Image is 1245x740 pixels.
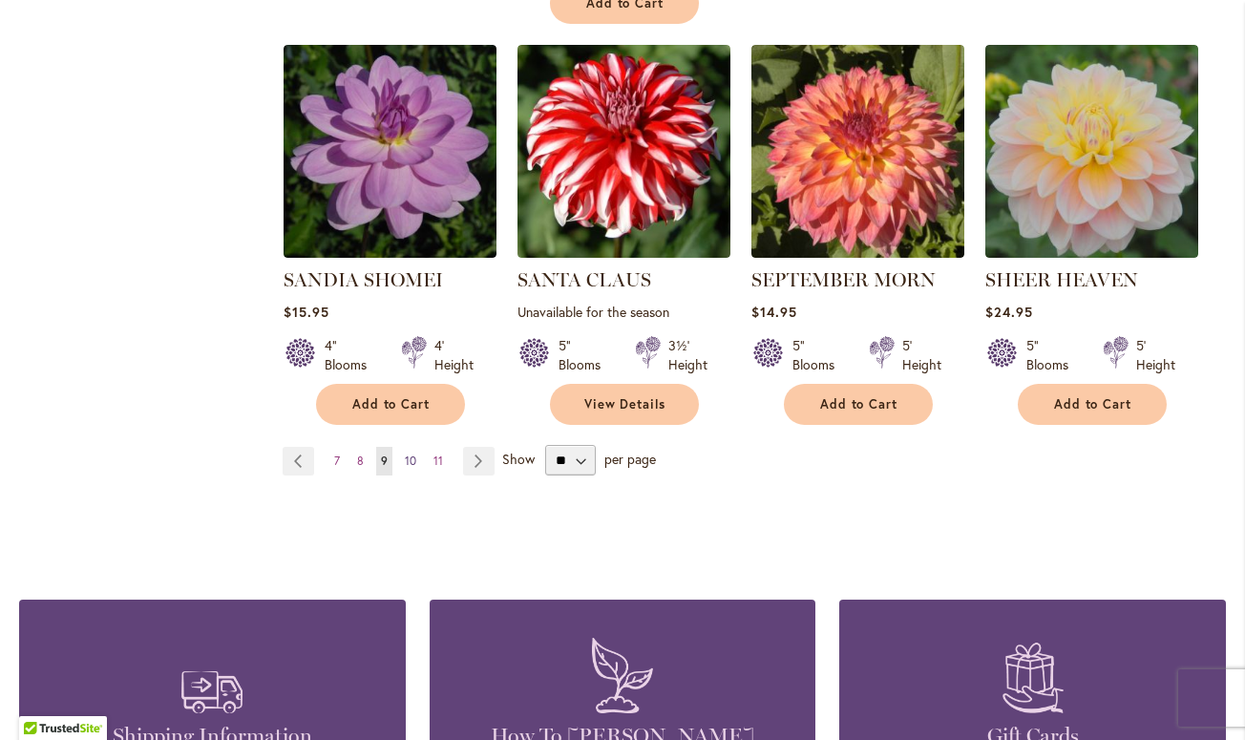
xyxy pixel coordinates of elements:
span: $14.95 [751,303,797,321]
span: Add to Cart [352,396,431,412]
img: September Morn [751,45,964,258]
p: Unavailable for the season [517,303,730,321]
div: 5' Height [902,336,941,374]
iframe: Launch Accessibility Center [14,672,68,726]
span: Add to Cart [820,396,898,412]
img: SANTA CLAUS [517,45,730,258]
button: Add to Cart [1018,384,1167,425]
span: 11 [433,454,443,468]
a: SEPTEMBER MORN [751,268,936,291]
a: SANDIA SHOMEI [284,243,496,262]
a: September Morn [751,243,964,262]
a: SANTA CLAUS [517,268,651,291]
img: SANDIA SHOMEI [284,45,496,258]
button: Add to Cart [316,384,465,425]
span: View Details [584,396,666,412]
span: 9 [381,454,388,468]
span: 8 [357,454,364,468]
img: SHEER HEAVEN [985,45,1198,258]
div: 5" Blooms [559,336,612,374]
a: View Details [550,384,699,425]
span: per page [604,450,656,468]
div: 5" Blooms [1026,336,1080,374]
a: SHEER HEAVEN [985,268,1138,291]
span: 10 [405,454,416,468]
span: 7 [334,454,340,468]
span: Add to Cart [1054,396,1132,412]
a: SANDIA SHOMEI [284,268,443,291]
a: SANTA CLAUS [517,243,730,262]
span: $15.95 [284,303,329,321]
div: 5" Blooms [792,336,846,374]
a: SHEER HEAVEN [985,243,1198,262]
a: 7 [329,447,345,476]
span: Show [502,450,535,468]
span: $24.95 [985,303,1033,321]
div: 4' Height [434,336,474,374]
div: 4" Blooms [325,336,378,374]
a: 10 [400,447,421,476]
a: 11 [429,447,448,476]
div: 5' Height [1136,336,1175,374]
button: Add to Cart [784,384,933,425]
div: 3½' Height [668,336,707,374]
a: 8 [352,447,369,476]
